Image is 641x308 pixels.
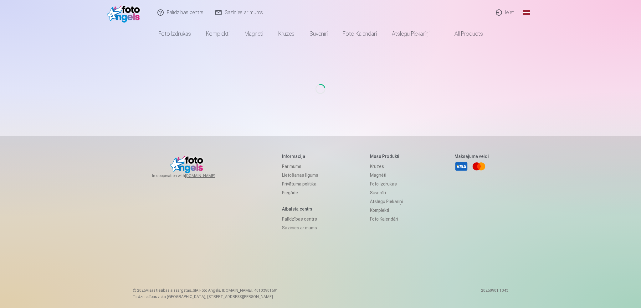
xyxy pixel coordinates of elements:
a: Suvenīri [302,25,335,43]
a: Komplekti [370,206,403,215]
a: Palīdzības centrs [282,215,318,223]
span: SIA Foto Angels, [DOMAIN_NAME]. 40103901591 [193,288,278,293]
a: Lietošanas līgums [282,171,318,180]
a: Foto izdrukas [151,25,198,43]
h5: Informācija [282,153,318,159]
a: Komplekti [198,25,237,43]
p: 20250901.1043 [481,288,508,299]
span: In cooperation with [152,173,230,178]
a: All products [437,25,490,43]
h5: Maksājuma veidi [454,153,489,159]
a: Foto kalendāri [370,215,403,223]
a: Piegāde [282,188,318,197]
a: Krūzes [271,25,302,43]
a: Atslēgu piekariņi [370,197,403,206]
a: Krūzes [370,162,403,171]
h5: Atbalsta centrs [282,206,318,212]
p: Tirdzniecības vieta [GEOGRAPHIC_DATA], [STREET_ADDRESS][PERSON_NAME] [133,294,278,299]
a: Sazinies ar mums [282,223,318,232]
h5: Mūsu produkti [370,153,403,159]
a: Visa [454,159,468,173]
a: [DOMAIN_NAME] [185,173,230,178]
img: /fa1 [107,3,143,23]
a: Foto izdrukas [370,180,403,188]
a: Par mums [282,162,318,171]
a: Suvenīri [370,188,403,197]
a: Magnēti [237,25,271,43]
a: Foto kalendāri [335,25,384,43]
a: Privātuma politika [282,180,318,188]
p: © 2025 Visas tiesības aizsargātas. , [133,288,278,293]
a: Atslēgu piekariņi [384,25,437,43]
a: Mastercard [472,159,486,173]
a: Magnēti [370,171,403,180]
